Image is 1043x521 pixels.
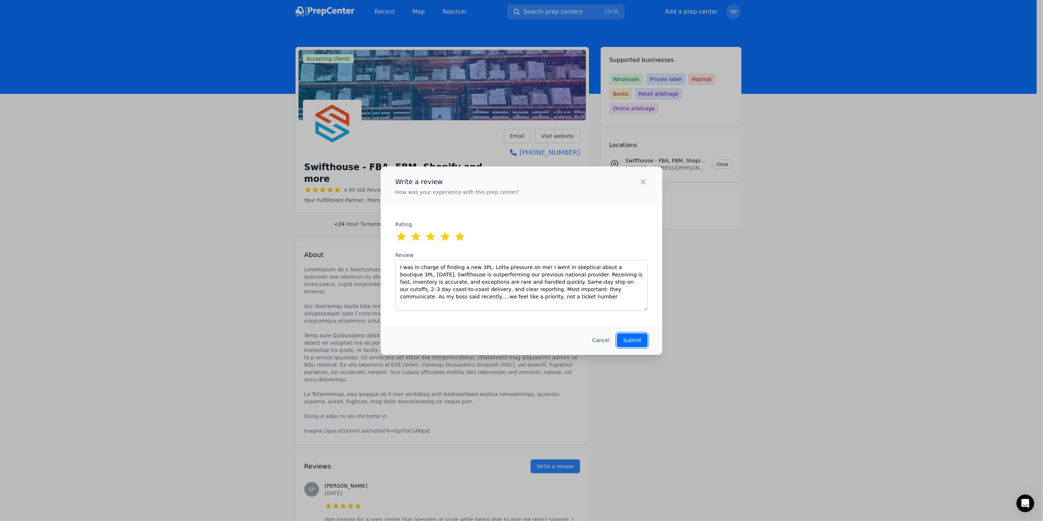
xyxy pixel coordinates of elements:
[395,177,519,187] h2: Write a review
[395,221,432,228] label: Rating
[395,188,519,196] p: How was your experience with this prep center?
[623,337,641,344] p: Submit
[395,260,648,311] textarea: I was in charge of finding a new 3PL. Lotta pressure on me! I went in skeptical about a boutique ...
[1017,495,1034,512] div: Open Intercom Messenger
[617,333,648,347] button: Submit
[395,252,648,259] label: Review
[592,337,610,344] button: Cancel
